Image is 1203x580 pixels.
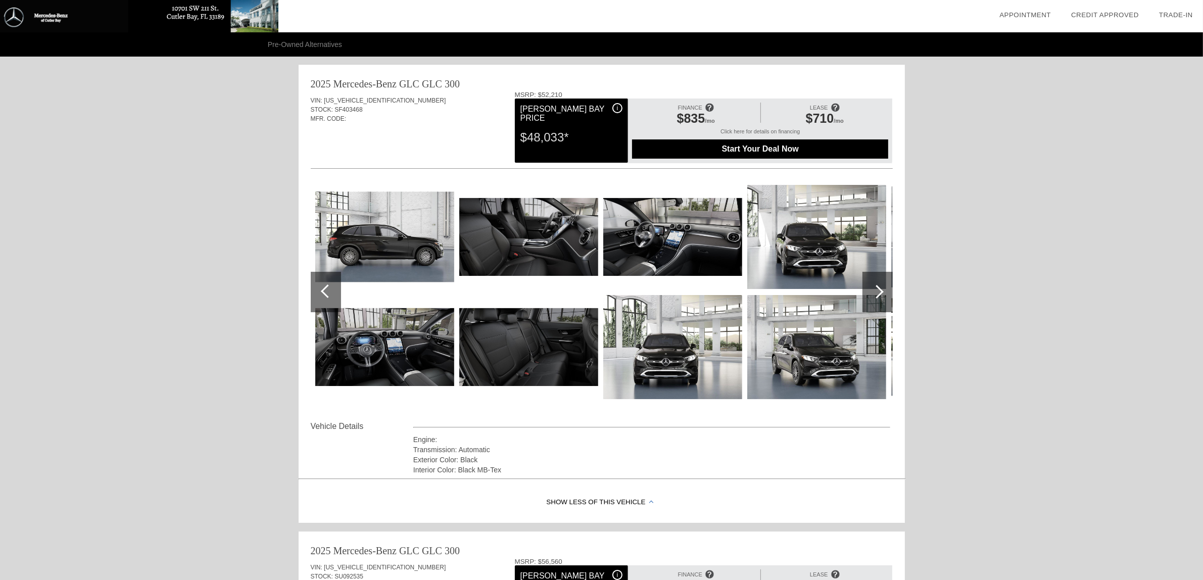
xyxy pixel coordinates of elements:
[1071,11,1139,19] a: Credit Approved
[891,295,1030,399] img: 040941f9aa5655fefca0876c88c86047.jpg
[637,111,754,128] div: /mo
[1159,11,1193,19] a: Trade-In
[810,571,828,577] span: LEASE
[413,455,891,465] div: Exterior Color: Black
[999,11,1051,19] a: Appointment
[299,482,905,523] div: Show Less of this Vehicle
[891,185,1030,289] img: ce5103c9148e3f49aa99a4430e7f683b.jpg
[603,185,742,289] img: ef77b219707779a00a01b34437ef33df.jpg
[645,144,876,154] span: Start Your Deal Now
[311,138,893,155] div: Quoted on [DATE] 9:08:38 AM
[747,295,886,399] img: 542ac7a5e82b5efc6c546c2073bf0d81.jpg
[311,420,413,432] div: Vehicle Details
[315,295,454,399] img: 4d57014638249c7c83241dee351ef224.jpg
[459,185,598,289] img: db585563a68140c2c18b4b4ccd5fa369.jpg
[413,434,891,445] div: Engine:
[324,97,446,104] span: [US_VEHICLE_IDENTIFICATION_NUMBER]
[324,564,446,571] span: [US_VEHICLE_IDENTIFICATION_NUMBER]
[311,544,420,558] div: 2025 Mercedes-Benz GLC
[334,106,362,113] span: SF403468
[311,573,333,580] span: STOCK:
[520,103,622,124] div: [PERSON_NAME] Bay Price
[612,103,622,113] div: i
[806,111,834,125] span: $710
[311,97,322,104] span: VIN:
[311,77,420,91] div: 2025 Mercedes-Benz GLC
[603,295,742,399] img: 5a2c783e1f2f4a134ed96038e4382692.jpg
[515,558,893,565] div: MSRP: $56,560
[311,106,333,113] span: STOCK:
[459,295,598,399] img: 635d3d24964dfd2bf644d5b351c94821.jpg
[422,77,460,91] div: GLC 300
[515,91,893,99] div: MSRP: $52,210
[413,465,891,475] div: Interior Color: Black MB-Tex
[677,111,705,125] span: $835
[678,571,702,577] span: FINANCE
[311,115,347,122] span: MFR. CODE:
[678,105,702,111] span: FINANCE
[422,544,460,558] div: GLC 300
[632,128,888,139] div: Click here for details on financing
[311,564,322,571] span: VIN:
[520,124,622,151] div: $48,033*
[334,573,363,580] span: SU092535
[810,105,828,111] span: LEASE
[747,185,886,289] img: 0bb7df4420f7413d8f44d43d82826460.jpg
[413,445,891,455] div: Transmission: Automatic
[766,111,883,128] div: /mo
[315,185,454,289] img: c6f8d7f8-168f-4321-b828-b6a7a4d56f9d.jpg
[612,570,622,580] div: i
